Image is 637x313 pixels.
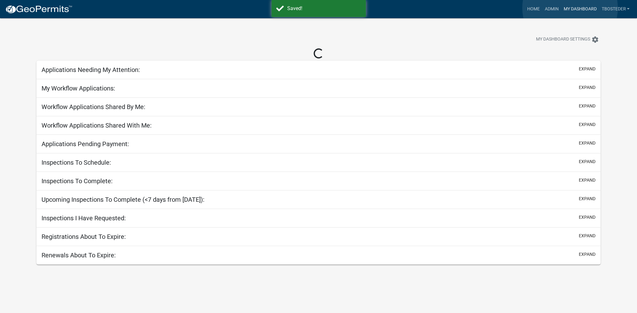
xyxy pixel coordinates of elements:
h5: My Workflow Applications: [42,85,115,92]
a: My Dashboard [561,3,599,15]
h5: Inspections To Schedule: [42,159,111,166]
button: expand [579,84,595,91]
h5: Applications Pending Payment: [42,140,129,148]
button: expand [579,195,595,202]
button: expand [579,251,595,258]
button: expand [579,66,595,72]
button: My Dashboard Settingssettings [531,33,604,46]
h5: Inspections I Have Requested: [42,214,126,222]
h5: Registrations About To Expire: [42,233,126,240]
button: expand [579,103,595,109]
a: Admin [542,3,561,15]
h5: Upcoming Inspections To Complete (<7 days from [DATE]): [42,196,204,203]
button: expand [579,121,595,128]
div: Saved! [287,5,361,12]
h5: Workflow Applications Shared With Me: [42,122,152,129]
i: settings [591,36,599,43]
h5: Workflow Applications Shared By Me: [42,103,145,111]
h5: Applications Needing My Attention: [42,66,140,74]
button: expand [579,233,595,239]
button: expand [579,177,595,184]
h5: Renewals About To Expire: [42,251,116,259]
a: tbosteder [599,3,632,15]
a: Home [524,3,542,15]
h5: Inspections To Complete: [42,177,113,185]
button: expand [579,140,595,146]
button: expand [579,214,595,221]
span: My Dashboard Settings [536,36,590,43]
button: expand [579,158,595,165]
